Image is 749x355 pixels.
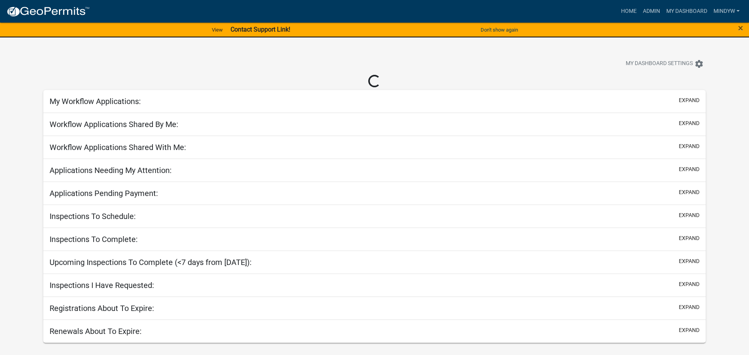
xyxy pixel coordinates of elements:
strong: Contact Support Link! [231,26,290,33]
a: Home [618,4,640,19]
h5: Workflow Applications Shared With Me: [50,143,186,152]
button: expand [679,280,699,288]
h5: Registrations About To Expire: [50,304,154,313]
a: My Dashboard [663,4,710,19]
button: expand [679,165,699,173]
h5: Upcoming Inspections To Complete (<7 days from [DATE]): [50,258,252,267]
button: expand [679,119,699,127]
button: expand [679,96,699,104]
h5: Inspections I Have Requested: [50,281,154,290]
button: expand [679,326,699,334]
h5: Inspections To Schedule: [50,212,136,221]
h5: My Workflow Applications: [50,97,141,106]
h5: Workflow Applications Shared By Me: [50,120,178,129]
button: expand [679,257,699,265]
h5: Applications Needing My Attention: [50,166,172,175]
button: expand [679,142,699,150]
a: mindyw [710,4,743,19]
i: settings [694,59,704,69]
span: My Dashboard Settings [626,59,693,69]
button: expand [679,234,699,242]
button: expand [679,303,699,311]
button: My Dashboard Settingssettings [619,56,710,71]
h5: Renewals About To Expire: [50,327,142,336]
a: Admin [640,4,663,19]
button: Close [738,23,743,33]
button: Don't show again [477,23,521,36]
a: View [209,23,226,36]
h5: Applications Pending Payment: [50,189,158,198]
span: × [738,23,743,34]
button: expand [679,188,699,196]
button: expand [679,211,699,219]
h5: Inspections To Complete: [50,235,138,244]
